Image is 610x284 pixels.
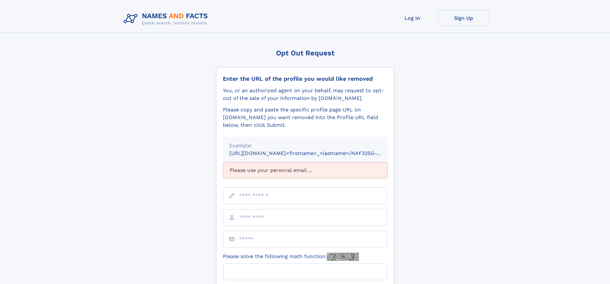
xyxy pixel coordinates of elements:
img: Logo Names and Facts [121,10,213,28]
small: [URL][DOMAIN_NAME]<firstname>_<lastname>/NAF325G-xxxxxxxx [229,150,400,156]
div: You, or an authorized agent on your behalf, may request to opt-out of the sale of your informatio... [223,87,387,102]
div: Example: [229,142,381,150]
a: Sign Up [438,10,489,26]
div: Please copy and paste the specific profile page URL on [DOMAIN_NAME] you want removed into the Pr... [223,106,387,129]
div: Opt Out Request [216,49,394,57]
label: Please solve the following math function: [223,253,359,261]
a: Log In [387,10,438,26]
div: Enter the URL of the profile you would like removed [223,75,387,82]
div: Please use your personal email ... [223,162,387,178]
